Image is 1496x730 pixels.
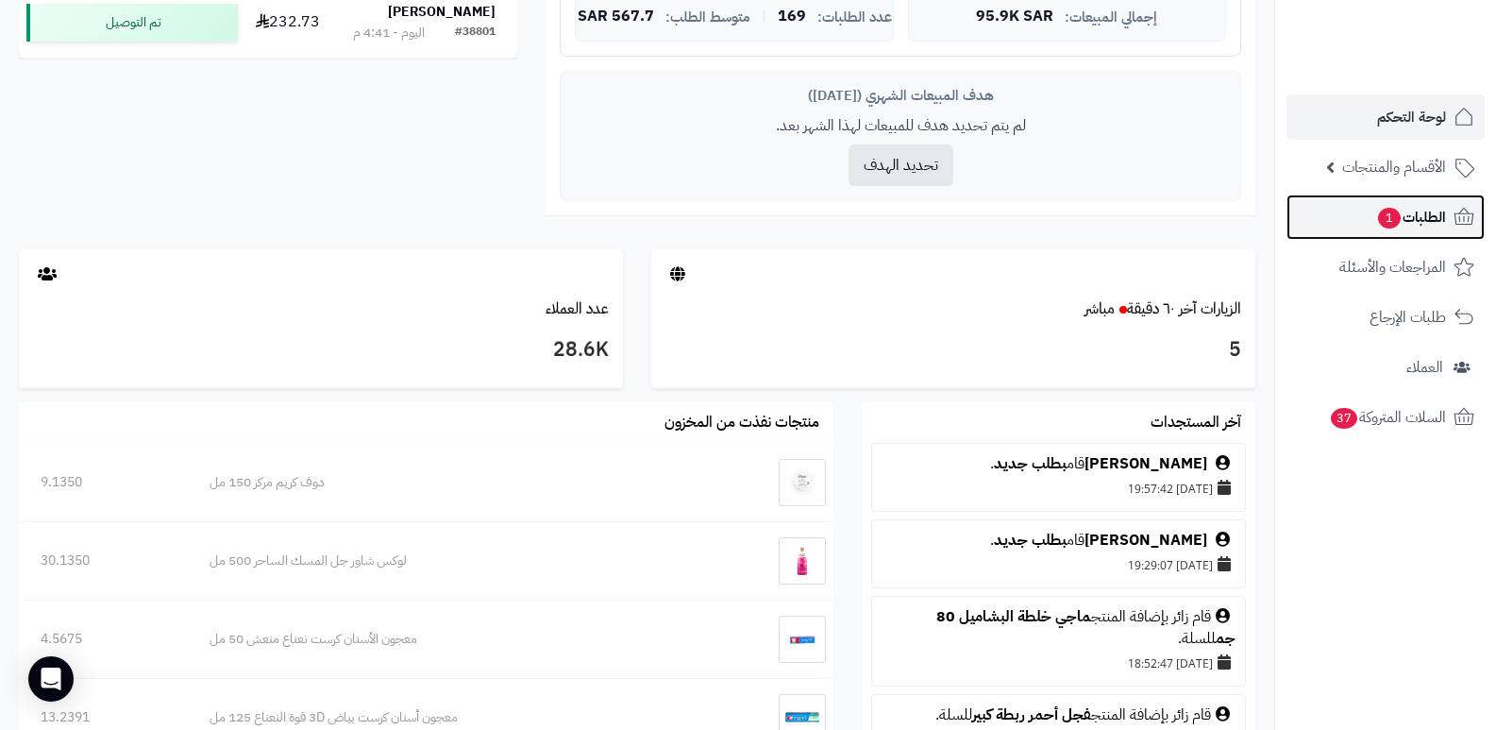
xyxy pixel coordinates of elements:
span: طلبات الإرجاع [1370,304,1446,331]
div: Open Intercom Messenger [28,656,74,702]
span: 169 [778,8,806,25]
span: 95.9K SAR [976,8,1053,25]
div: [DATE] 19:57:42 [882,475,1235,501]
img: لوكس شاور جل المسك الساحر 500 مل [779,537,826,585]
a: العملاء [1286,345,1485,390]
span: لوحة التحكم [1377,104,1446,130]
span: إجمالي المبيعات: [1065,9,1157,25]
span: العملاء [1406,354,1443,381]
a: الطلبات1 [1286,195,1485,240]
div: هدف المبيعات الشهري ([DATE]) [575,86,1226,106]
div: 30.1350 [41,552,166,570]
a: المراجعات والأسئلة [1286,245,1485,290]
div: 9.1350 [41,473,166,492]
span: | [762,9,766,24]
a: السلات المتروكة37 [1286,395,1485,440]
span: الأقسام والمنتجات [1342,154,1446,180]
button: تحديد الهدف [849,144,953,186]
div: [DATE] 19:29:07 [882,552,1235,578]
div: قام زائر بإضافة المنتج للسلة. [882,606,1235,650]
div: 13.2391 [41,708,166,727]
span: عدد الطلبات: [817,9,892,25]
div: معجون الأسنان كرست نعناع منعش 50 مل [210,630,698,649]
p: لم يتم تحديد هدف للمبيعات لهذا الشهر بعد. [575,115,1226,137]
h3: آخر المستجدات [1151,415,1241,432]
a: لوحة التحكم [1286,94,1485,140]
img: دوف كريم مركز 150 مل [779,459,826,506]
div: اليوم - 4:41 م [353,24,425,42]
a: [PERSON_NAME] [1084,452,1207,475]
div: لوكس شاور جل المسك الساحر 500 مل [210,552,698,570]
div: قام . [882,453,1235,475]
div: تم التوصيل [26,4,238,42]
div: 4.5675 [41,630,166,649]
h3: منتجات نفذت من المخزون [664,415,819,432]
span: المراجعات والأسئلة [1339,254,1446,280]
h3: 5 [665,334,1241,366]
span: 37 [1330,407,1359,430]
div: [DATE] 18:52:47 [882,650,1235,676]
h3: 28.6K [33,334,609,366]
a: عدد العملاء [546,297,609,320]
small: مباشر [1084,297,1115,320]
span: الطلبات [1376,204,1446,230]
a: الزيارات آخر ٦٠ دقيقةمباشر [1084,297,1241,320]
div: #38801 [455,24,496,42]
span: السلات المتروكة [1329,404,1446,431]
a: بطلب جديد [994,529,1067,552]
strong: [PERSON_NAME] [388,2,496,22]
img: معجون الأسنان كرست نعناع منعش 50 مل [779,616,826,663]
a: فجل أحمر ربطة كبير [972,704,1091,726]
a: طلبات الإرجاع [1286,295,1485,340]
div: دوف كريم مركز 150 مل [210,473,698,492]
a: [PERSON_NAME] [1084,529,1207,552]
img: logo-2.png [1368,21,1478,60]
div: معجون أسنان كرست بياض 3D قوة النعناع 125 مل [210,708,698,727]
div: قام . [882,530,1235,552]
a: بطلب جديد [994,452,1067,475]
span: متوسط الطلب: [665,9,750,25]
span: 567.7 SAR [578,8,654,25]
a: ماجي خلطة البشاميل 80 جم [936,605,1235,650]
span: 1 [1377,207,1402,229]
div: قام زائر بإضافة المنتج للسلة. [882,705,1235,726]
